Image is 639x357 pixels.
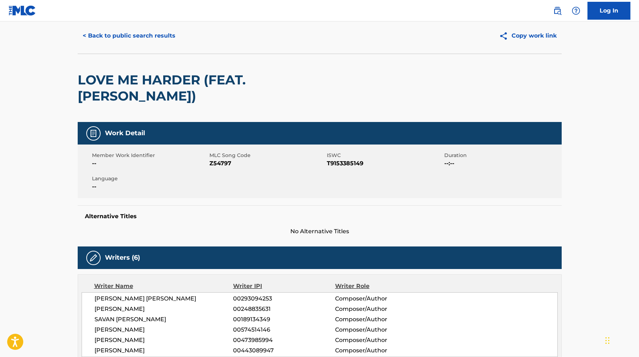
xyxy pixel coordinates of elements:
span: -- [92,159,208,168]
img: Work Detail [89,129,98,138]
span: Z54797 [209,159,325,168]
div: Help [569,4,583,18]
span: SAVAN [PERSON_NAME] [95,315,233,324]
span: Composer/Author [335,294,428,303]
img: help [572,6,580,15]
span: No Alternative Titles [78,227,562,236]
a: Public Search [550,4,565,18]
span: 00443089947 [233,346,335,355]
button: < Back to public search results [78,27,180,45]
h2: LOVE ME HARDER (FEAT. [PERSON_NAME]) [78,72,368,104]
span: 00473985994 [233,336,335,344]
div: Drag [605,330,610,351]
span: [PERSON_NAME] [95,305,233,313]
span: Language [92,175,208,182]
span: [PERSON_NAME] [95,326,233,334]
span: 00574514146 [233,326,335,334]
div: Writer IPI [233,282,335,290]
img: Writers [89,254,98,262]
span: [PERSON_NAME] [PERSON_NAME] [95,294,233,303]
span: Member Work Identifier [92,152,208,159]
span: [PERSON_NAME] [95,336,233,344]
span: [PERSON_NAME] [95,346,233,355]
div: Writer Role [335,282,428,290]
span: Composer/Author [335,326,428,334]
span: Composer/Author [335,346,428,355]
h5: Writers (6) [105,254,140,262]
span: 00189134349 [233,315,335,324]
h5: Alternative Titles [85,213,555,220]
span: Composer/Author [335,336,428,344]
iframe: Chat Widget [603,323,639,357]
button: Copy work link [494,27,562,45]
img: MLC Logo [9,5,36,16]
span: Duration [444,152,560,159]
span: -- [92,182,208,191]
img: search [553,6,562,15]
span: Composer/Author [335,315,428,324]
img: Copy work link [499,31,512,40]
a: Log In [587,2,630,20]
h5: Work Detail [105,129,145,137]
span: ISWC [327,152,442,159]
span: MLC Song Code [209,152,325,159]
span: Composer/Author [335,305,428,313]
span: 00293094253 [233,294,335,303]
span: --:-- [444,159,560,168]
div: Writer Name [94,282,233,290]
span: T9153385149 [327,159,442,168]
span: 00248835631 [233,305,335,313]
